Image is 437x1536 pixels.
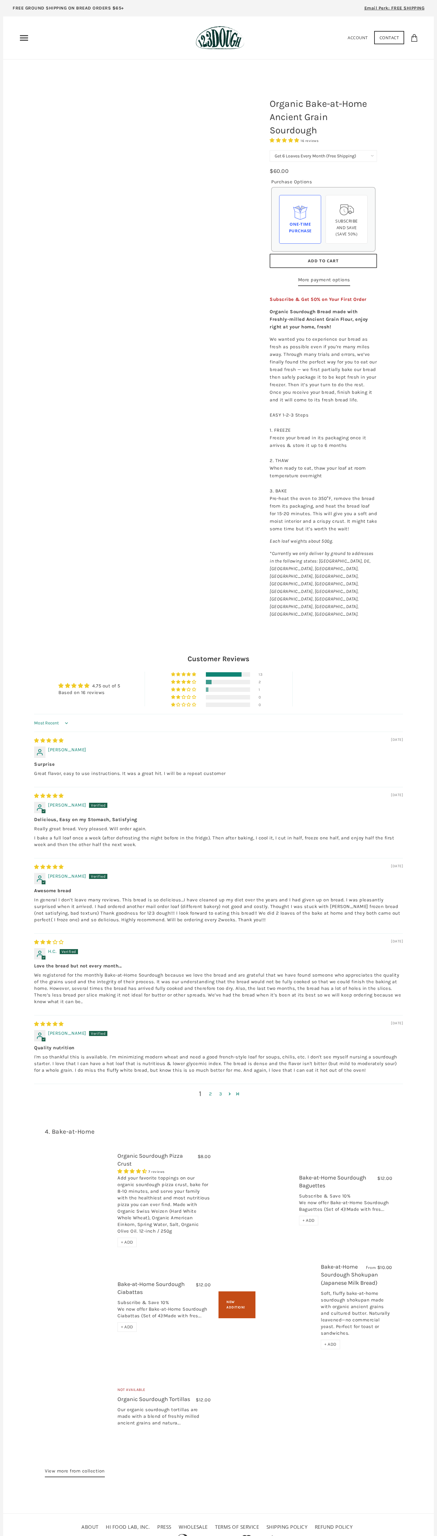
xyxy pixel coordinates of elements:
[48,873,86,879] span: [PERSON_NAME]
[299,1174,366,1189] a: Bake-at-Home Sourdough Baguettes
[34,939,64,945] span: 3 star review
[364,5,425,11] span: Email Perk: FREE SHIPPING
[270,309,368,330] strong: Organic Sourdough Bread made with Freshly-milled Ancient Grain Flour, enjoy right at your home, f...
[80,1521,357,1533] ul: Secondary
[34,738,64,743] span: 5 star review
[308,258,339,264] span: Add to Cart
[374,31,404,44] a: Contact
[391,737,403,742] span: [DATE]
[117,1406,211,1429] div: Our organic sourdough tortillas are made with a blend of freshly milled ancient grains and natura...
[48,948,57,954] span: H.C.
[299,1216,318,1225] div: + ADD
[92,683,120,689] a: 4.75 out of 5
[45,1365,110,1451] a: Organic Sourdough Tortillas
[48,802,86,808] span: [PERSON_NAME]
[321,1340,340,1349] div: + ADD
[45,1128,95,1135] a: 4. Bake-at-Home
[13,5,124,12] p: FREE GROUND SHIPPING ON BREAD ORDERS $65+
[377,1265,392,1270] span: $10.00
[270,538,333,544] em: Each loaf weights about 500g.
[270,335,377,533] p: We wanted you to experience our bread as fresh as possible even if you’re many miles away. Throug...
[391,1021,403,1026] span: [DATE]
[335,218,358,230] span: Subscribe and save
[148,1170,165,1174] span: 7 reviews
[117,1322,137,1332] div: + ADD
[299,1193,392,1216] div: Subscribe & Save 10% We now offer Bake-at-Home Sourdough Baguettes (Set of 4)!Made with fres...
[34,963,403,969] b: Love the bread but not every month...
[34,835,403,848] p: I bake a full loaf once a week (after defrosting the night before in the fridge). Then after baki...
[58,689,120,696] div: Based on 16 reviews
[355,3,434,16] a: Email Perk: FREE SHIPPING
[263,1281,313,1331] a: Bake-at-Home Sourdough Shokupan (Japanese Milk Bread)
[3,3,134,16] a: FREE GROUND SHIPPING ON BREAD ORDERS $65+
[117,1175,211,1238] div: Add your favorite toppings on our organic sourdough pizza crust, bake for 8-10 minutes, and serve...
[106,1524,150,1530] a: HI FOOD LAB, INC.
[321,1290,392,1340] div: Soft, fluffy bake-at-home sourdough shokupan made with organic ancient grains and cultured butter...
[117,1299,211,1322] div: Subscribe & Save 10% We now offer Bake-at-Home Sourdough Ciabattas (Set of 4)!Made with fres...
[157,1524,171,1530] a: Press
[226,1090,234,1098] a: Page 2
[196,1282,211,1288] span: $12.00
[302,1218,315,1223] span: + ADD
[34,1054,403,1074] p: I'm so thankful this is available. I'm minimizing modern wheat and need a good french-style loaf ...
[270,296,367,302] span: Subscribe & Get 50% on Your First Order
[48,747,86,753] span: [PERSON_NAME]
[34,816,403,823] b: Delicious, Easy on my Stomach, Satisfying
[117,1387,211,1395] div: Not Available
[218,1291,255,1318] div: New Addition!
[34,826,403,832] p: Really great bread. Very pleased. Will order again.
[298,276,350,286] a: More payment options
[216,1090,226,1098] a: Page 3
[198,1154,211,1159] span: $8.00
[391,863,403,869] span: [DATE]
[336,231,357,237] span: (Save 50%)
[259,672,266,677] div: 13
[45,1167,110,1232] a: Organic Sourdough Pizza Crust
[271,178,312,186] legend: Purchase Options
[377,1175,392,1181] span: $12.00
[259,687,266,692] div: 1
[206,1090,216,1098] a: Page 2
[315,1524,353,1530] a: Refund policy
[265,94,382,140] h1: Organic Bake-at-Home Ancient Grain Sourdough
[34,897,403,923] p: In general I don’t leave many reviews. This bread is so delicious…I have cleaned up my diet over ...
[117,1238,137,1247] div: + ADD
[34,864,64,870] span: 5 star review
[366,1265,376,1270] span: From
[266,1524,308,1530] a: Shipping Policy
[48,1030,86,1036] span: [PERSON_NAME]
[171,687,197,692] div: 6% (1) reviews with 3 star rating
[45,1467,105,1477] a: View more from collection
[196,26,244,50] img: 123Dough Bakery
[34,717,70,729] select: Sort dropdown
[34,770,403,777] p: Great flavor, easy to use instructions. It was a great hit. I will be a repeat customer
[301,139,319,143] span: 16 reviews
[34,887,403,894] b: Awesome bread
[324,1342,337,1347] span: + ADD
[270,254,377,268] button: Add to Cart
[259,680,266,684] div: 2
[391,792,403,798] span: [DATE]
[34,1045,403,1051] b: Quality nutrition
[196,1397,211,1403] span: $12.00
[121,1324,133,1330] span: + ADD
[226,1167,291,1232] a: Bake-at-Home Sourdough Baguettes
[270,167,289,176] div: $60.00
[391,939,403,944] span: [DATE]
[171,680,197,684] div: 13% (2) reviews with 4 star rating
[117,1168,148,1174] span: 4.29 stars
[117,1152,183,1167] a: Organic Sourdough Pizza Crust
[34,654,403,664] h2: Customer Reviews
[179,1524,208,1530] a: Wholesale
[270,551,374,617] em: *Currently we only deliver by ground to addresses in the following states: [GEOGRAPHIC_DATA], DE,...
[234,1090,242,1098] a: Page 4
[348,35,368,40] a: Account
[34,761,403,768] b: Surprise
[19,33,29,43] nav: Primary
[121,1240,133,1245] span: + ADD
[117,1281,185,1295] a: Bake-at-Home Sourdough Ciabattas
[34,793,64,799] span: 5 star review
[321,1263,378,1286] a: Bake-at-Home Sourdough Shokupan (Japanese Milk Bread)
[215,1524,259,1530] a: Terms of service
[284,221,316,234] div: One-time Purchase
